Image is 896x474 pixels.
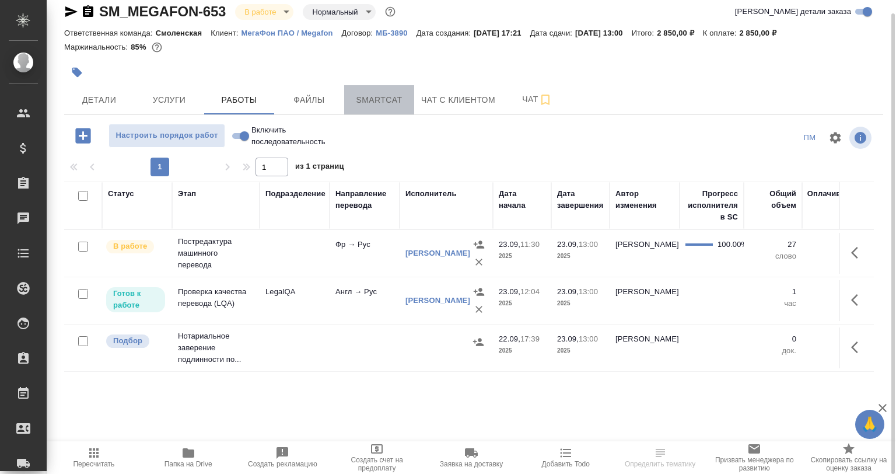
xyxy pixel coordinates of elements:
p: [DATE] 17:21 [474,29,530,37]
p: 2 850,00 ₽ [657,29,703,37]
button: Доп статусы указывают на важность/срочность заказа [383,4,398,19]
p: Дата создания: [416,29,474,37]
span: Настроить таблицу [821,124,849,152]
p: 2025 [557,298,604,309]
p: час [808,298,866,309]
p: слово [808,250,866,262]
p: 23.09, [557,240,579,249]
p: 2025 [499,345,545,357]
p: 2025 [557,250,604,262]
div: В работе [303,4,375,20]
div: Направление перевода [335,188,394,211]
div: Можно подбирать исполнителей [105,333,166,349]
button: Добавить тэг [64,60,90,85]
a: МБ-3890 [376,27,416,37]
button: 355.80 RUB; [149,40,164,55]
div: Исполнитель может приступить к работе [105,286,166,313]
div: Статус [108,188,134,200]
div: Этап [178,188,196,200]
span: Детали [71,93,127,107]
button: Здесь прячутся важные кнопки [844,239,872,267]
span: Определить тематику [625,460,695,468]
button: Призвать менеджера по развитию [707,441,801,474]
p: Договор: [342,29,376,37]
button: Скопировать ссылку для ЯМессенджера [64,5,78,19]
span: Создать рекламацию [248,460,317,468]
p: Постредактура машинного перевода [178,236,254,271]
p: слово [750,250,796,262]
span: Заявка на доставку [440,460,503,468]
p: К оплате: [703,29,740,37]
p: 1 [808,286,866,298]
p: Подбор [113,335,142,347]
td: [PERSON_NAME] [610,327,680,368]
p: [DATE] 13:00 [575,29,632,37]
button: Удалить [470,253,488,271]
div: split button [798,129,821,147]
p: Дата сдачи: [530,29,575,37]
span: Создать счет на предоплату [337,456,417,472]
p: 13:00 [579,287,598,296]
td: [PERSON_NAME] [610,233,680,274]
button: Назначить [470,283,488,301]
p: Смоленская [156,29,211,37]
div: Автор изменения [615,188,674,211]
button: В работе [241,7,279,17]
a: [PERSON_NAME] [405,296,470,305]
div: 100.00% [717,239,738,250]
svg: Подписаться [538,93,552,107]
span: Чат [509,92,565,107]
div: Общий объем [750,188,796,211]
span: Посмотреть информацию [849,127,874,149]
p: док. [808,345,866,357]
button: 🙏 [855,410,884,439]
button: Папка на Drive [141,441,236,474]
p: 13:00 [579,240,598,249]
div: Подразделение [265,188,325,200]
p: 23.09, [499,240,520,249]
p: 27 [808,239,866,250]
button: Скопировать ссылку на оценку заказа [801,441,896,474]
span: Добавить Todo [542,460,590,468]
td: Англ → Рус [330,280,400,321]
td: Фр → Рус [330,233,400,274]
p: 11:30 [520,240,540,249]
p: 2025 [557,345,604,357]
div: Исполнитель [405,188,457,200]
button: Добавить работу [67,124,99,148]
td: LegalQA [260,280,330,321]
span: Скопировать ссылку на оценку заказа [808,456,889,472]
span: Чат с клиентом [421,93,495,107]
p: МБ-3890 [376,29,416,37]
button: Назначить [470,333,487,351]
p: 2025 [499,298,545,309]
span: Пересчитать [73,460,114,468]
p: 12:04 [520,287,540,296]
a: МегаФон ПАО / Megafon [241,27,341,37]
div: Исполнитель выполняет работу [105,239,166,255]
button: Удалить [470,301,488,318]
p: час [750,298,796,309]
button: Создать рекламацию [236,441,330,474]
span: Призвать менеджера по развитию [714,456,794,472]
span: Папка на Drive [164,460,212,468]
p: 2025 [499,250,545,262]
button: Скопировать ссылку [81,5,95,19]
button: Нормальный [309,7,361,17]
span: Настроить порядок работ [115,129,219,142]
span: Работы [211,93,267,107]
p: док. [750,345,796,357]
button: Добавить Todo [519,441,613,474]
p: 23.09, [557,287,579,296]
button: Пересчитать [47,441,141,474]
p: 27 [750,239,796,250]
p: В работе [113,241,147,252]
p: Нотариальное заверение подлинности по... [178,330,254,365]
div: Дата начала [499,188,545,211]
p: 22.09, [499,334,520,343]
p: Проверка качества перевода (LQA) [178,286,254,309]
button: Назначить [470,236,488,253]
div: В работе [235,4,293,20]
span: 🙏 [860,412,880,437]
a: [PERSON_NAME] [405,249,470,257]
